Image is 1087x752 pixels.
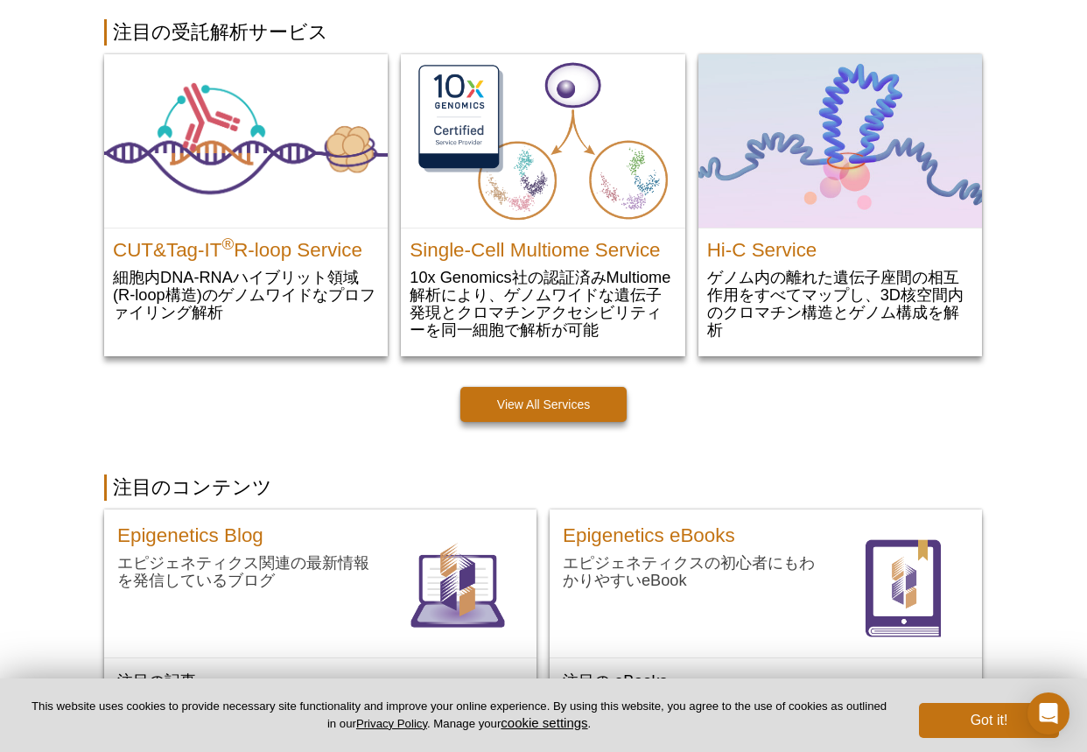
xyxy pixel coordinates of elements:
p: 注目の記事 [117,671,523,690]
h2: CUT&Tag-IT R-loop Service [113,233,379,259]
a: Epigenetics Blog [117,523,263,554]
h2: Hi-C Service [707,233,973,259]
a: Hi-C Service Hi-C Service ゲノム内の離れた遺伝子座間の相互作用をすべてマップし、3D核空間内のクロマチン構造とゲノム構成を解析 [698,54,982,356]
button: cookie settings [501,715,587,730]
a: View All Services [460,387,627,422]
p: 注目の eBooks [563,671,969,690]
a: Privacy Policy [356,717,427,730]
h3: Epigenetics eBooks [563,527,735,545]
img: Hi-C Service [698,54,982,228]
p: This website uses cookies to provide necessary site functionality and improve your online experie... [28,699,890,732]
sup: ® [221,234,234,252]
a: Blog [392,523,523,657]
p: エピジェネティクスの初心者にもわかりやすいeBook [563,553,824,589]
p: 10x Genomics社の認証済みMultiome解析により、ゲノムワイドな遺伝子発現とクロマチンアクセシビリティーを同一細胞で解析が可能 [410,268,676,339]
a: eBooks [838,523,969,657]
a: Epigenetics eBooks [563,523,735,554]
p: ゲノム内の離れた遺伝子座間の相互作用をすべてマップし、3D核空間内のクロマチン構造とゲノム構成を解析 [707,268,973,339]
p: エピジェネティクス関連の最新情報を発信しているブログ [117,553,379,589]
h3: Epigenetics Blog [117,527,263,545]
img: eBooks [838,523,969,654]
div: Open Intercom Messenger [1027,692,1069,734]
img: Blog [392,523,523,654]
a: CUT&Tag-IT R-loop Service CUT&Tag-IT®R-loop Service 細胞内DNA-RNAハイブリット領域(R-loop構造)のゲノムワイドなプロファイリング解析 [104,54,388,338]
button: Got it! [919,703,1059,738]
h2: Single-Cell Multiome Service [410,233,676,259]
img: CUT&Tag-IT R-loop Service [104,54,388,227]
h2: 注目の受託解析サービス [104,19,983,46]
a: Single-Cell Multiome Servicee Single-Cell Multiome Service 10x Genomics社の認証済みMultiome解析により、ゲノムワイド... [401,54,684,356]
p: 細胞内DNA-RNAハイブリット領域(R-loop構造)のゲノムワイドなプロファイリング解析 [113,268,379,321]
h2: 注目のコンテンツ [104,474,983,501]
img: Single-Cell Multiome Servicee [401,54,684,228]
